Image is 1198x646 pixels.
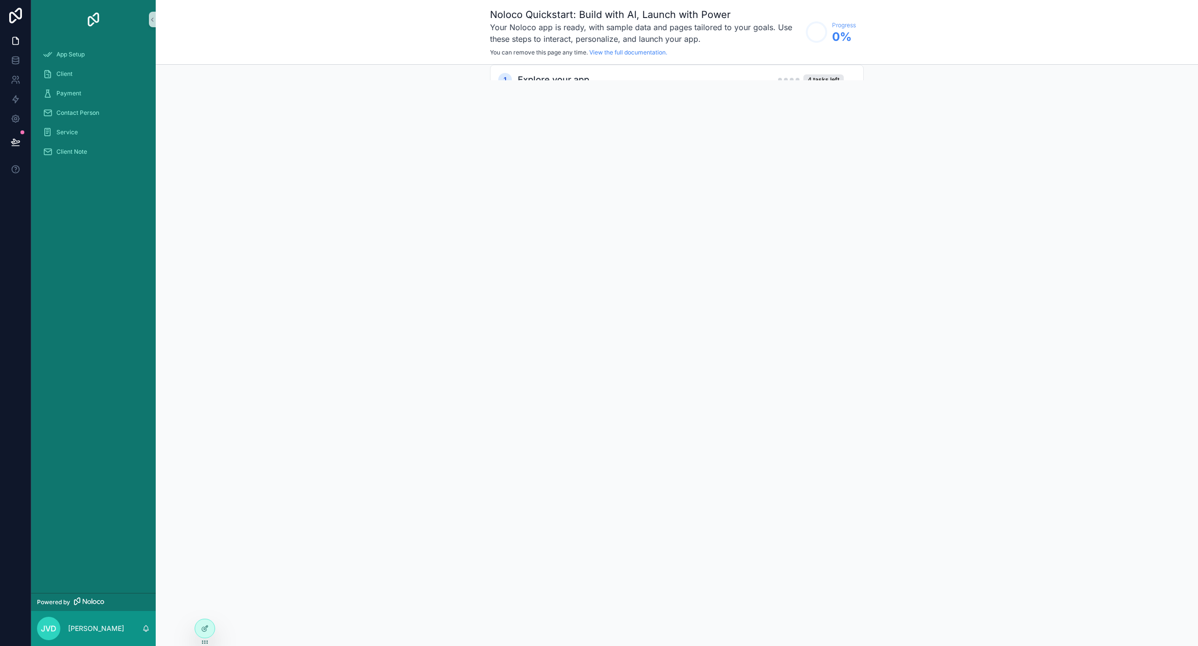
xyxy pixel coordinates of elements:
a: Contact Person [37,104,150,122]
a: Client Note [37,143,150,161]
span: Payment [56,90,81,97]
span: Progress [832,21,856,29]
a: Powered by [31,593,156,611]
a: App Setup [37,46,150,63]
img: App logo [86,12,101,27]
span: Client Note [56,148,87,156]
a: Service [37,124,150,141]
span: Powered by [37,598,70,606]
a: View the full documentation. [589,49,667,56]
span: Service [56,128,78,136]
div: scrollable content [31,39,156,173]
span: Contact Person [56,109,99,117]
h1: Noloco Quickstart: Build with AI, Launch with Power [490,8,801,21]
span: Jvd [41,623,56,634]
span: 0 % [832,29,856,45]
a: Client [37,65,150,83]
h3: Your Noloco app is ready, with sample data and pages tailored to your goals. Use these steps to i... [490,21,801,45]
a: Payment [37,85,150,102]
span: App Setup [56,51,85,58]
span: You can remove this page any time. [490,49,588,56]
p: [PERSON_NAME] [68,624,124,633]
span: Client [56,70,73,78]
